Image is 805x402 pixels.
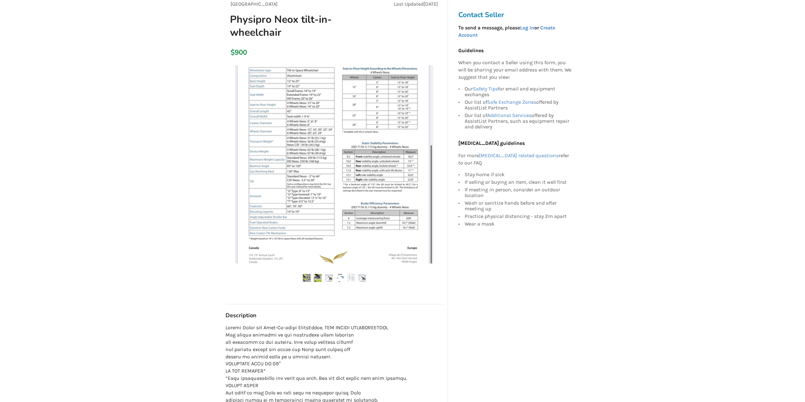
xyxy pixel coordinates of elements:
[464,98,571,112] div: Our list of offered by AssistList Partners
[231,48,234,57] div: $900
[231,1,278,7] span: [GEOGRAPHIC_DATA]
[479,152,558,158] a: [MEDICAL_DATA] related questions
[464,112,571,130] div: Our list of offered by AssistList Partners, such as equipment repair and delivery
[226,312,443,319] h3: Description
[464,186,571,199] div: If meeting in person, consider an outdoor location
[464,178,571,186] div: If selling or buying an item, clean it well first
[325,274,333,282] img: physipro neox tilt-in-wheelchair-wheelchair-mobility-maple ridge-assistlist-listing
[393,1,423,7] span: Last Updated
[464,220,571,227] div: Wear a mask
[225,13,375,39] h1: Physipro Neox tilt-in-wheelchair
[473,86,498,92] a: Safety Tips
[458,47,483,53] b: Guidelines
[336,274,344,282] img: physipro neox tilt-in-wheelchair-wheelchair-mobility-maple ridge-assistlist-listing
[458,25,555,38] strong: To send a message, please or
[520,25,534,31] a: Log In
[358,274,366,282] img: physipro neox tilt-in-wheelchair-wheelchair-mobility-maple ridge-assistlist-listing
[464,199,571,213] div: Wash or sanitize hands before and after meeting up
[458,152,571,167] p: For more refer to our FAQ
[464,213,571,220] div: Practice physical distancing - stay 2m apart
[487,112,531,118] a: Additional Services
[458,140,524,146] b: [MEDICAL_DATA] guidelines
[464,172,571,178] div: Stay home if sick
[303,274,311,282] img: physipro neox tilt-in-wheelchair-wheelchair-mobility-maple ridge-assistlist-listing
[487,99,536,105] a: Safe Exchange Zones
[464,86,571,98] div: Our for email and equipment exchanges
[458,10,574,19] h3: Contact Seller
[314,274,322,282] img: physipro neox tilt-in-wheelchair-wheelchair-mobility-maple ridge-assistlist-listing
[458,59,571,81] p: When you contact a Seller using this form, you will be sharing your email address with them. We s...
[423,1,438,7] span: [DATE]
[347,274,355,282] img: physipro neox tilt-in-wheelchair-wheelchair-mobility-maple ridge-assistlist-listing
